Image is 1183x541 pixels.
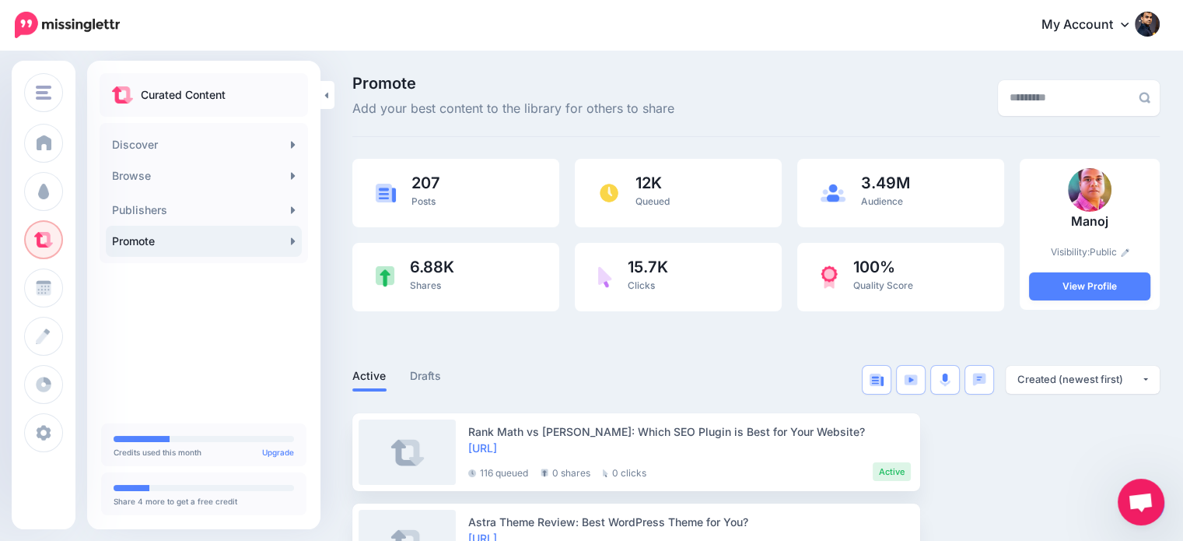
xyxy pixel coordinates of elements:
div: Created (newest first) [1017,372,1141,387]
img: tab_domain_overview_orange.svg [42,90,54,103]
span: 3.49M [861,175,910,191]
img: share-green.png [376,266,394,287]
img: prize-red.png [821,265,838,289]
div: Domain Overview [59,92,139,102]
span: 15.7K [628,259,668,275]
img: chat-square-blue.png [972,373,986,386]
img: pointer-purple.png [598,266,612,288]
a: Publishers [106,195,302,226]
span: Add your best content to the library for others to share [352,99,674,119]
span: Promote [352,76,674,91]
a: Discover [106,129,302,160]
img: pointer-grey.png [603,469,608,477]
p: Visibility: [1029,244,1150,260]
img: pencil.png [1121,248,1129,257]
span: Clicks [628,279,655,291]
img: share-grey.png [541,469,548,477]
img: microphone.png [940,373,950,387]
span: 12K [635,175,670,191]
button: Created (newest first) [1006,366,1160,394]
img: video-blue.png [904,374,918,385]
div: Keywords by Traffic [172,92,262,102]
a: Browse [106,160,302,191]
span: Shares [410,279,441,291]
img: article-blue.png [376,184,396,202]
li: 116 queued [468,462,528,481]
a: My Account [1026,6,1160,44]
a: [URL] [468,441,497,455]
span: Quality Score [853,279,913,291]
a: View Profile [1029,272,1150,300]
span: 6.88K [410,259,454,275]
a: Drafts [410,367,442,385]
a: Promote [106,226,302,257]
img: article-blue.png [870,374,884,386]
span: Queued [635,195,670,207]
div: Astra Theme Review: Best WordPress Theme for You? [468,514,911,530]
div: Rank Math vs [PERSON_NAME]: Which SEO Plugin is Best for Your Website? [468,423,911,440]
a: Active [352,367,387,385]
li: 0 shares [541,462,590,481]
img: logo_orange.svg [25,25,37,37]
img: search-grey-6.png [1139,92,1150,104]
img: clock.png [598,182,620,204]
p: Curated Content [141,86,226,104]
div: v 4.0.25 [44,25,76,37]
img: Missinglettr [15,12,120,38]
li: 0 clicks [603,462,646,481]
p: Manoj [1029,212,1150,232]
div: Domain: [DOMAIN_NAME] [40,40,171,53]
img: curate.png [112,86,133,104]
img: tab_keywords_by_traffic_grey.svg [155,90,167,103]
img: clock-grey-darker.png [468,469,476,477]
img: menu.png [36,86,51,100]
span: 207 [411,175,440,191]
img: website_grey.svg [25,40,37,53]
li: Active [873,462,911,481]
a: Open chat [1118,479,1164,525]
span: 100% [853,259,913,275]
img: Q4V7QUO4NL7KLF7ETPAEVJZD8V2L8K9O_thumb.jpg [1068,168,1111,212]
span: Audience [861,195,903,207]
a: Public [1090,246,1129,258]
img: users-blue.png [821,184,845,202]
span: Posts [411,195,436,207]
